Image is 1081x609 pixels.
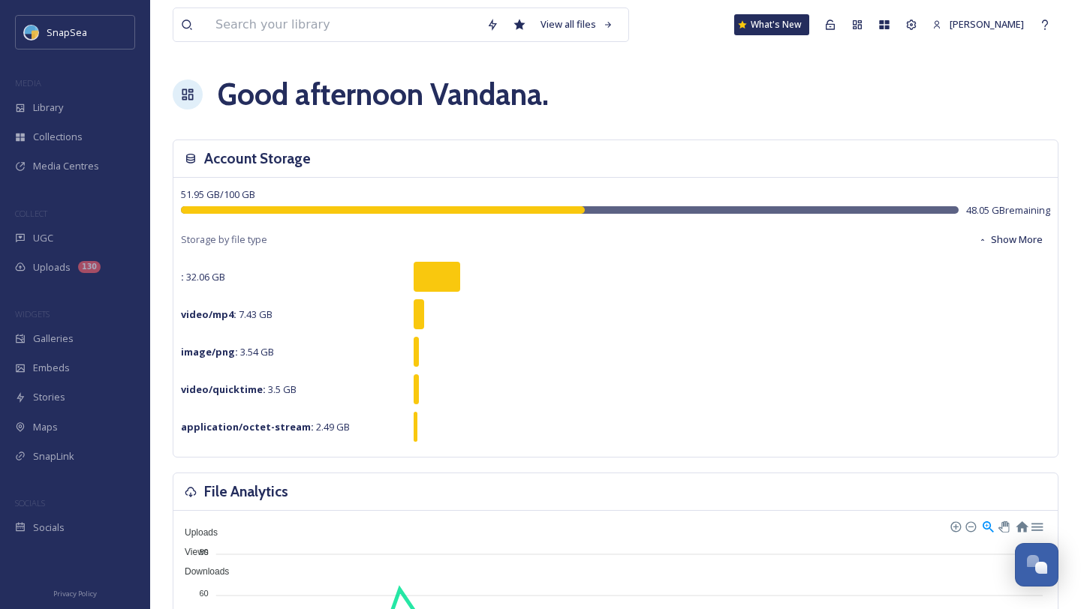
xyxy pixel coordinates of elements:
input: Search your library [208,8,479,41]
strong: : [181,270,184,283]
span: [PERSON_NAME] [950,17,1024,31]
strong: video/mp4 : [181,307,236,321]
h3: Account Storage [204,148,311,169]
div: Zoom In [950,520,960,531]
span: 48.05 GB remaining [966,203,1050,217]
span: SnapSea [47,25,87,39]
span: COLLECT [15,208,47,219]
span: Maps [33,420,58,434]
span: Uploads [173,527,218,538]
span: SnapLink [33,449,74,463]
span: Library [33,100,63,115]
span: MEDIA [15,77,41,88]
img: snapsea-logo.png [24,25,39,40]
tspan: 80 [199,547,208,556]
span: 51.95 GB / 100 GB [181,187,255,201]
button: Open Chat [1015,543,1058,586]
strong: image/png : [181,345,238,358]
h3: File Analytics [204,481,288,502]
span: UGC [33,231,53,245]
span: WIDGETS [15,308,50,319]
span: 2.49 GB [181,420,350,433]
span: 3.5 GB [181,382,297,396]
span: Galleries [33,331,74,346]
span: SOCIALS [15,497,45,508]
span: Embeds [33,361,70,375]
div: Zoom Out [965,520,975,531]
div: 130 [78,261,101,273]
a: [PERSON_NAME] [925,10,1031,39]
h1: Good afternoon Vandana . [218,72,549,117]
span: Storage by file type [181,232,267,247]
div: Menu [1030,519,1043,532]
span: Views [173,547,209,557]
button: Show More [971,225,1050,254]
a: Privacy Policy [53,583,97,601]
span: 3.54 GB [181,345,274,358]
span: 32.06 GB [181,270,225,283]
span: Downloads [173,566,229,577]
span: Uploads [33,260,71,274]
span: Collections [33,130,83,144]
div: Selection Zoom [981,519,994,532]
span: Socials [33,520,65,535]
div: Panning [998,521,1007,530]
a: View all files [533,10,621,39]
span: Stories [33,390,65,404]
div: Reset Zoom [1015,519,1028,532]
span: 7.43 GB [181,307,273,321]
strong: video/quicktime : [181,382,266,396]
span: Privacy Policy [53,589,97,598]
strong: application/octet-stream : [181,420,314,433]
span: Media Centres [33,159,99,173]
tspan: 60 [199,589,208,598]
a: What's New [734,14,809,35]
